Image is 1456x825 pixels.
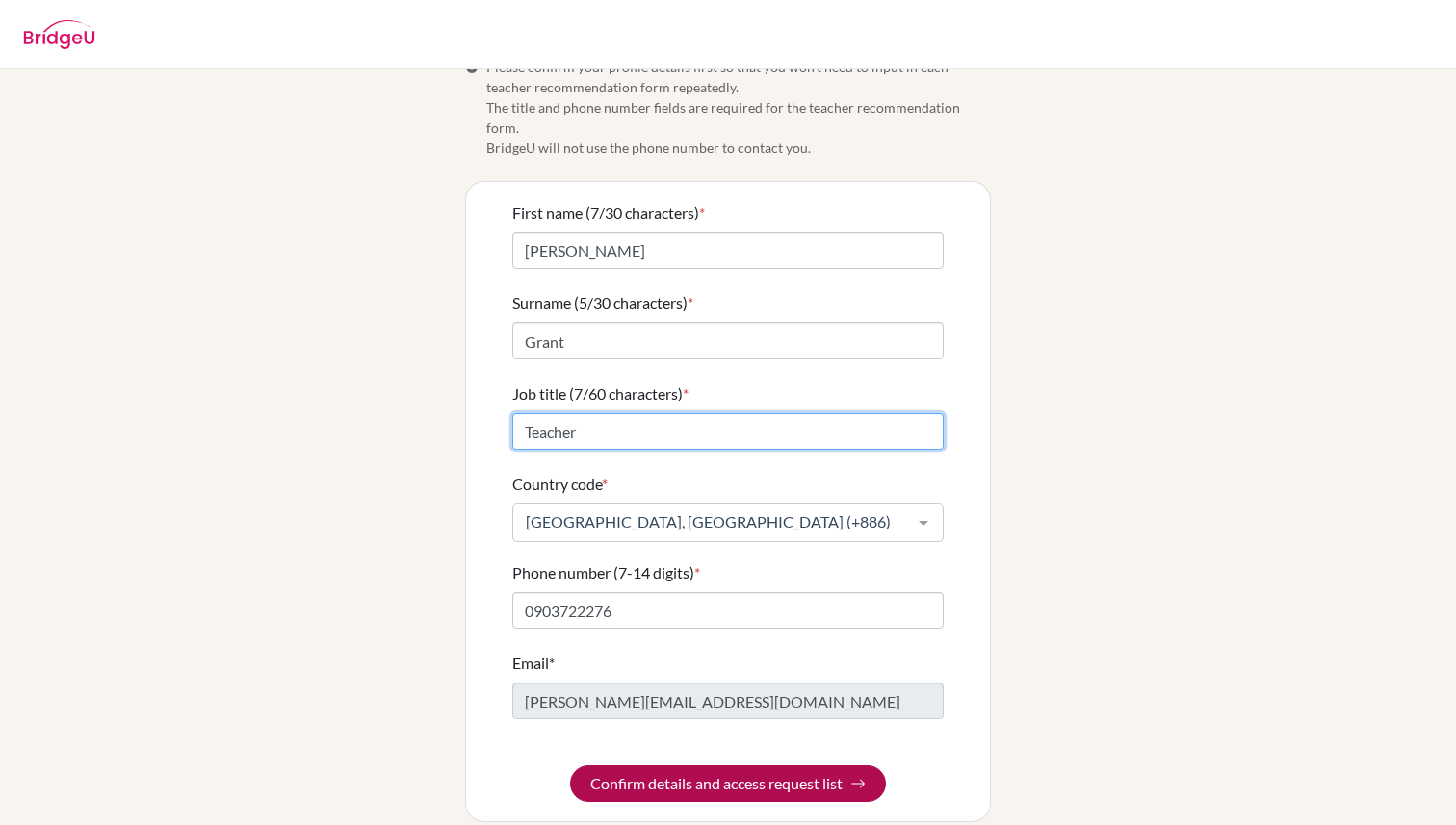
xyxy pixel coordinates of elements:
[512,413,944,450] input: Enter your job title
[850,776,866,791] img: Arrow right
[512,201,705,224] label: First name (7/30 characters)
[512,652,555,675] label: Email*
[570,765,886,802] button: Confirm details and access request list
[512,382,689,405] label: Job title (7/60 characters)
[512,592,944,629] input: Enter your number
[512,473,608,496] label: Country code
[465,61,479,74] span: Info
[512,322,944,359] input: Enter your surname
[486,57,991,158] span: Please confirm your profile details first so that you won’t need to input in each teacher recomme...
[521,512,904,531] span: [GEOGRAPHIC_DATA], [GEOGRAPHIC_DATA] (+886)
[512,232,944,269] input: Enter your first name
[512,561,700,584] label: Phone number (7-14 digits)
[23,20,95,49] img: BridgeU logo
[512,292,693,315] label: Surname (5/30 characters)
